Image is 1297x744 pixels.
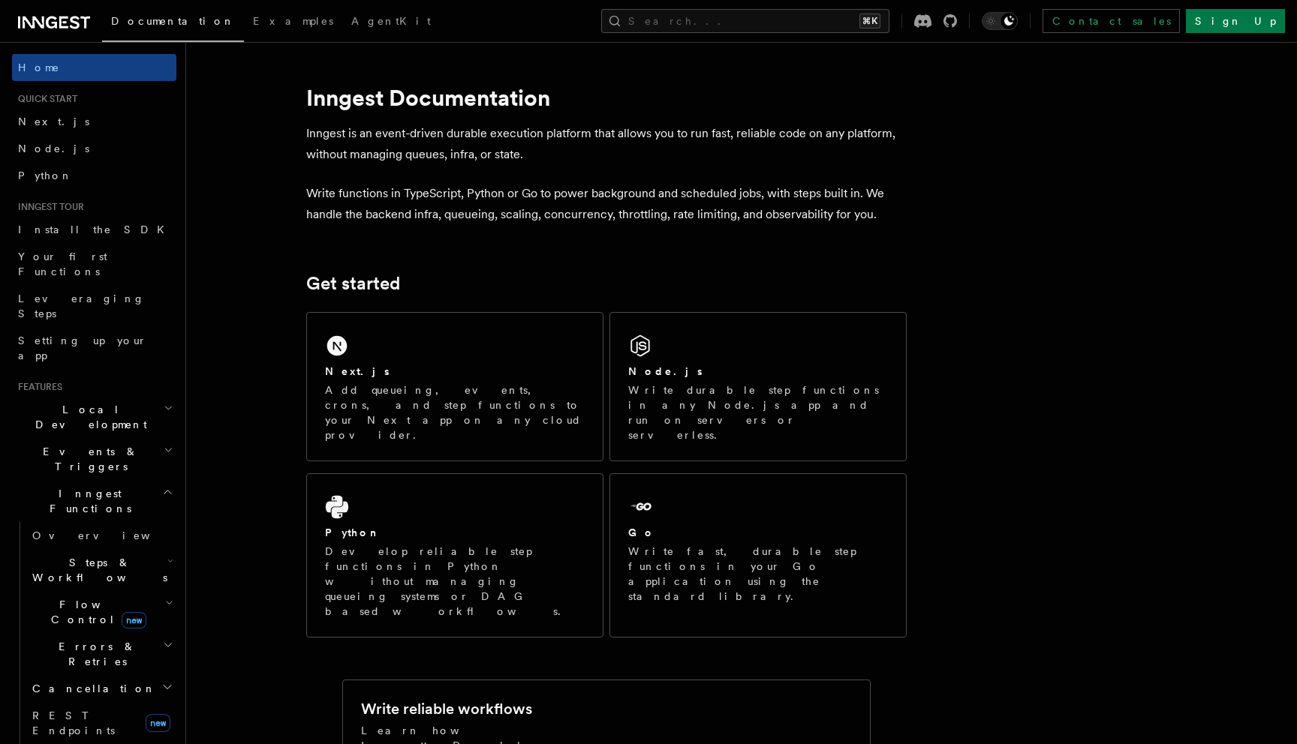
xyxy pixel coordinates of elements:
[26,639,163,669] span: Errors & Retries
[342,4,440,40] a: AgentKit
[26,522,176,549] a: Overview
[12,381,62,393] span: Features
[244,4,342,40] a: Examples
[859,13,880,28] kbd: ⌘K
[26,675,176,702] button: Cancellation
[12,54,176,81] a: Home
[18,169,73,181] span: Python
[12,438,176,480] button: Events & Triggers
[306,183,907,225] p: Write functions in TypeScript, Python or Go to power background and scheduled jobs, with steps bu...
[146,714,170,732] span: new
[628,525,655,540] h2: Go
[253,15,333,27] span: Examples
[609,473,907,637] a: GoWrite fast, durable step functions in your Go application using the standard library.
[306,123,907,165] p: Inngest is an event-driven durable execution platform that allows you to run fast, reliable code ...
[18,250,107,277] span: Your first Functions
[628,364,703,379] h2: Node.js
[18,334,147,361] span: Setting up your app
[111,15,235,27] span: Documentation
[306,473,603,637] a: PythonDevelop reliable step functions in Python without managing queueing systems or DAG based wo...
[18,142,89,154] span: Node.js
[18,115,89,127] span: Next.js
[122,612,146,628] span: new
[982,12,1018,30] button: Toggle dark mode
[12,201,84,213] span: Inngest tour
[102,4,244,42] a: Documentation
[12,285,176,327] a: Leveraging Steps
[12,396,176,438] button: Local Development
[325,525,381,540] h2: Python
[12,444,164,474] span: Events & Triggers
[609,312,907,461] a: Node.jsWrite durable step functions in any Node.js app and run on servers or serverless.
[12,327,176,369] a: Setting up your app
[32,529,187,541] span: Overview
[628,382,888,442] p: Write durable step functions in any Node.js app and run on servers or serverless.
[26,591,176,633] button: Flow Controlnew
[32,709,115,736] span: REST Endpoints
[361,698,532,719] h2: Write reliable workflows
[26,633,176,675] button: Errors & Retries
[26,597,165,627] span: Flow Control
[1043,9,1180,33] a: Contact sales
[325,364,390,379] h2: Next.js
[306,84,907,111] h1: Inngest Documentation
[325,382,585,442] p: Add queueing, events, crons, and step functions to your Next app on any cloud provider.
[601,9,889,33] button: Search...⌘K
[351,15,431,27] span: AgentKit
[12,486,162,516] span: Inngest Functions
[18,223,173,235] span: Install the SDK
[18,60,60,75] span: Home
[12,480,176,522] button: Inngest Functions
[18,292,145,319] span: Leveraging Steps
[26,681,156,696] span: Cancellation
[306,273,400,294] a: Get started
[628,544,888,604] p: Write fast, durable step functions in your Go application using the standard library.
[12,135,176,162] a: Node.js
[12,108,176,135] a: Next.js
[12,93,77,105] span: Quick start
[325,544,585,619] p: Develop reliable step functions in Python without managing queueing systems or DAG based workflows.
[1186,9,1285,33] a: Sign Up
[26,702,176,744] a: REST Endpointsnew
[12,402,164,432] span: Local Development
[26,555,167,585] span: Steps & Workflows
[26,549,176,591] button: Steps & Workflows
[12,162,176,189] a: Python
[12,216,176,243] a: Install the SDK
[306,312,603,461] a: Next.jsAdd queueing, events, crons, and step functions to your Next app on any cloud provider.
[12,243,176,285] a: Your first Functions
